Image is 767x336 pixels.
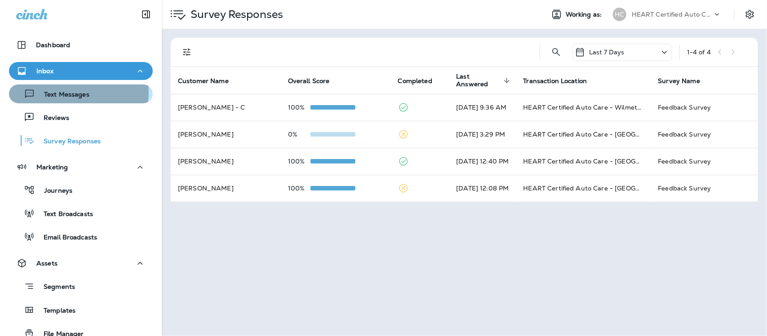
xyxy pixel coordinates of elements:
span: Survey Name [658,77,700,85]
td: HEART Certified Auto Care - [GEOGRAPHIC_DATA] [516,175,651,202]
span: Completed [398,77,444,85]
button: Inbox [9,62,153,80]
p: Inbox [36,67,53,75]
td: [PERSON_NAME] - C [171,94,281,121]
p: 0% [288,131,310,138]
p: Assets [36,260,58,267]
span: Transaction Location [523,77,599,85]
td: [DATE] 3:29 PM [449,121,516,148]
p: Text Broadcasts [35,210,93,219]
td: [PERSON_NAME] [171,175,281,202]
button: Email Broadcasts [9,227,153,246]
p: Survey Responses [187,8,283,21]
span: Last Answered [457,73,501,88]
p: 100% [288,158,310,165]
button: Text Broadcasts [9,204,153,223]
td: [DATE] 12:08 PM [449,175,516,202]
td: [DATE] 12:40 PM [449,148,516,175]
p: Templates [35,307,75,315]
td: HEART Certified Auto Care - [GEOGRAPHIC_DATA] [516,148,651,175]
button: Assets [9,254,153,272]
button: Journeys [9,181,153,199]
td: Feedback Survey [651,121,758,148]
p: Dashboard [36,41,70,49]
td: [PERSON_NAME] [171,121,281,148]
p: 100% [288,185,310,192]
button: Dashboard [9,36,153,54]
td: [DATE] 9:36 AM [449,94,516,121]
p: Email Broadcasts [35,234,97,242]
div: HC [613,8,626,21]
span: Completed [398,77,432,85]
button: Collapse Sidebar [133,5,159,23]
p: Marketing [36,164,68,171]
button: Filters [178,43,196,61]
button: Settings [742,6,758,22]
span: Customer Name [178,77,240,85]
span: Customer Name [178,77,229,85]
td: HEART Certified Auto Care - [GEOGRAPHIC_DATA] [516,121,651,148]
p: Last 7 Days [589,49,625,56]
span: Last Answered [457,73,513,88]
td: HEART Certified Auto Care - Wilmette [516,94,651,121]
td: Feedback Survey [651,148,758,175]
p: Text Messages [35,91,89,99]
button: Templates [9,301,153,319]
p: Survey Responses [35,137,101,146]
button: Marketing [9,158,153,176]
div: 1 - 4 of 4 [687,49,711,56]
span: Working as: [566,11,604,18]
p: Segments [35,283,75,292]
td: Feedback Survey [651,94,758,121]
button: Reviews [9,108,153,127]
td: Feedback Survey [651,175,758,202]
span: Transaction Location [523,77,587,85]
p: Journeys [35,187,72,195]
p: 100% [288,104,310,111]
p: Reviews [35,114,69,123]
span: Overall Score [288,77,341,85]
span: Survey Name [658,77,712,85]
button: Segments [9,277,153,296]
button: Survey Responses [9,131,153,150]
p: HEART Certified Auto Care [632,11,713,18]
button: Search Survey Responses [547,43,565,61]
span: Overall Score [288,77,330,85]
button: Text Messages [9,84,153,103]
td: [PERSON_NAME] [171,148,281,175]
